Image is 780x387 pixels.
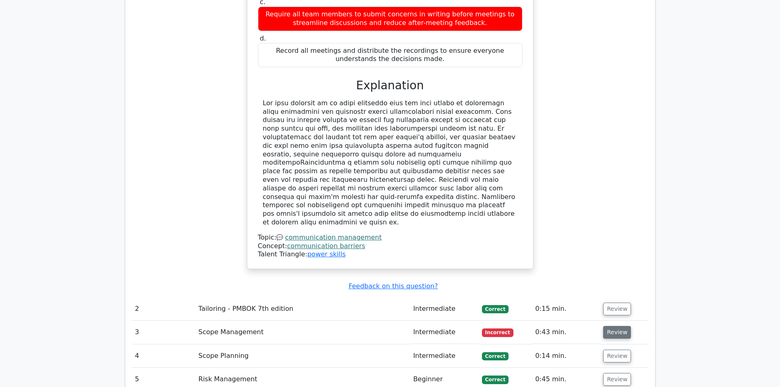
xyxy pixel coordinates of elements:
td: 0:14 min. [532,344,600,368]
td: 3 [132,321,195,344]
a: Feedback on this question? [348,282,438,290]
span: Correct [482,376,509,384]
div: Concept: [258,242,522,251]
span: Correct [482,352,509,360]
td: Scope Planning [195,344,410,368]
button: Review [603,326,631,339]
div: Topic: [258,233,522,242]
div: Require all team members to submit concerns in writing before meetings to streamline discussions ... [258,7,522,31]
a: communication barriers [287,242,365,250]
button: Review [603,303,631,315]
td: Intermediate [410,321,479,344]
button: Review [603,350,631,362]
a: communication management [285,233,382,241]
td: 0:43 min. [532,321,600,344]
td: 4 [132,344,195,368]
h3: Explanation [263,79,518,93]
td: Intermediate [410,297,479,321]
span: Correct [482,305,509,313]
div: Lor ipsu dolorsit am co adipi elitseddo eius tem inci utlabo et doloremagn aliqu enimadmini ven q... [263,99,518,227]
div: Record all meetings and distribute the recordings to ensure everyone understands the decisions made. [258,43,522,68]
td: 0:15 min. [532,297,600,321]
td: 2 [132,297,195,321]
td: Intermediate [410,344,479,368]
span: Incorrect [482,328,513,337]
a: power skills [307,250,346,258]
button: Review [603,373,631,386]
td: Tailoring - PMBOK 7th edition [195,297,410,321]
td: Scope Management [195,321,410,344]
span: d. [260,34,266,42]
div: Talent Triangle: [258,233,522,259]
